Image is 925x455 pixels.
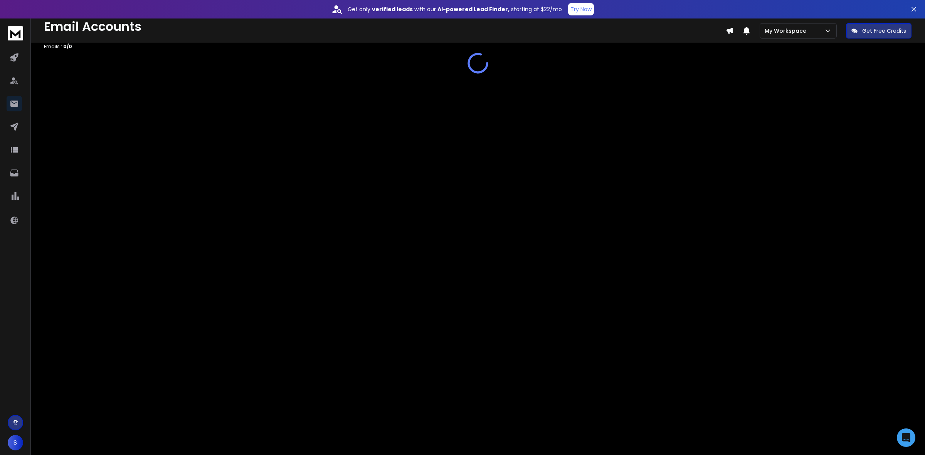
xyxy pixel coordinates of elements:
[63,43,72,50] span: 0 / 0
[846,23,912,39] button: Get Free Credits
[568,3,594,15] button: Try Now
[570,5,592,13] p: Try Now
[897,428,915,447] div: Open Intercom Messenger
[8,26,23,40] img: logo
[862,27,906,35] p: Get Free Credits
[348,5,562,13] p: Get only with our starting at $22/mo
[437,5,510,13] strong: AI-powered Lead Finder,
[44,44,726,50] p: Emails :
[8,435,23,450] button: S
[372,5,413,13] strong: verified leads
[765,27,809,35] p: My Workspace
[44,20,726,34] h1: Email Accounts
